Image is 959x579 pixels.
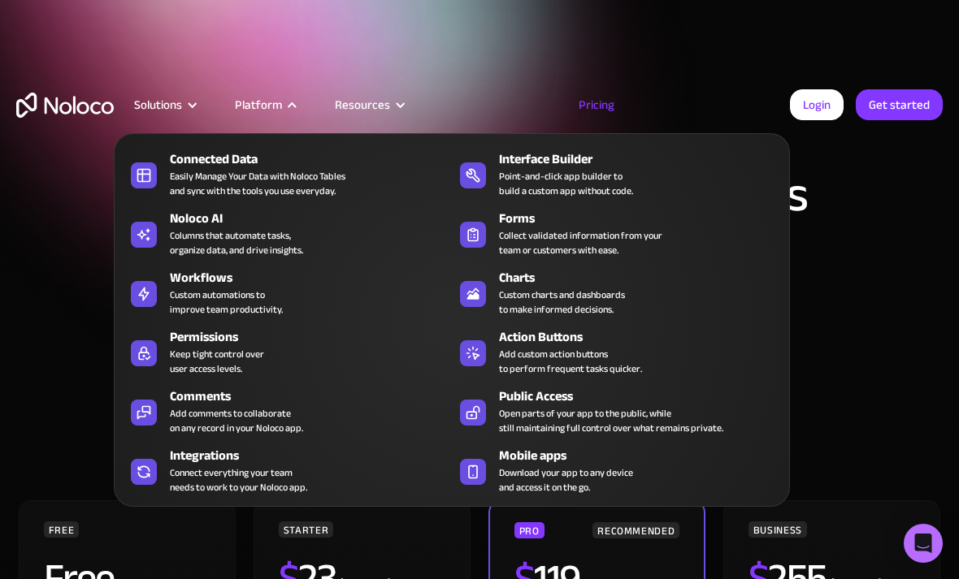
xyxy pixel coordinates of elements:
a: Interface BuilderPoint-and-click app builder tobuild a custom app without code. [452,146,781,201]
a: PermissionsKeep tight control overuser access levels. [123,324,452,379]
div: Keep tight control over user access levels. [170,347,264,376]
div: FREE [44,521,80,538]
a: ChartsCustom charts and dashboardsto make informed decisions. [452,265,781,320]
div: BUSINESS [749,521,807,538]
nav: Platform [114,110,790,507]
div: Point-and-click app builder to build a custom app without code. [499,169,633,198]
div: Charts [499,268,788,287]
a: Action ButtonsAdd custom action buttonsto perform frequent tasks quicker. [452,324,781,379]
a: Mobile appsDownload your app to any deviceand access it on the go. [452,443,781,498]
div: Custom automations to improve team productivity. [170,287,283,317]
div: RECOMMENDED [592,522,679,538]
div: Interface Builder [499,149,788,169]
a: Get started [856,89,943,120]
div: Noloco AI [170,209,459,228]
div: Collect validated information from your team or customers with ease. [499,228,662,257]
a: Noloco AIColumns that automate tasks,organize data, and drive insights. [123,205,452,261]
h1: A plan for organizations of all sizes [16,171,943,219]
a: FormsCollect validated information from yourteam or customers with ease. [452,205,781,261]
div: Mobile apps [499,446,788,465]
div: Add custom action buttons to perform frequent tasks quicker. [499,347,642,376]
div: Forms [499,209,788,228]
div: Action Buttons [499,327,788,347]
a: Connected DataEasily Manage Your Data with Noloco Tablesand sync with the tools you use everyday. [123,146,452,201]
a: Public AccessOpen parts of your app to the public, whilestill maintaining full control over what ... [452,383,781,439]
div: Platform [215,94,315,115]
div: Connected Data [170,149,459,169]
div: Workflows [170,268,459,287]
div: Platform [235,94,282,115]
div: STARTER [279,521,333,538]
div: Connect everything your team needs to work to your Noloco app. [170,465,307,495]
div: Resources [335,94,390,115]
div: Add comments to collaborate on any record in your Noloco app. [170,406,303,435]
a: home [16,93,114,118]
div: PRO [514,522,545,538]
span: Download your app to any device and access it on the go. [499,465,633,495]
div: Resources [315,94,423,115]
div: Columns that automate tasks, organize data, and drive insights. [170,228,303,257]
div: Open Intercom Messenger [904,524,943,563]
div: Integrations [170,446,459,465]
div: Comments [170,387,459,406]
a: IntegrationsConnect everything your teamneeds to work to your Noloco app. [123,443,452,498]
a: Pricing [558,94,635,115]
a: WorkflowsCustom automations toimprove team productivity. [123,265,452,320]
div: Open parts of your app to the public, while still maintaining full control over what remains priv... [499,406,723,435]
div: Easily Manage Your Data with Noloco Tables and sync with the tools you use everyday. [170,169,345,198]
div: Permissions [170,327,459,347]
div: Public Access [499,387,788,406]
div: Solutions [114,94,215,115]
a: Login [790,89,844,120]
div: Solutions [134,94,182,115]
a: CommentsAdd comments to collaborateon any record in your Noloco app. [123,383,452,439]
div: Custom charts and dashboards to make informed decisions. [499,287,625,317]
